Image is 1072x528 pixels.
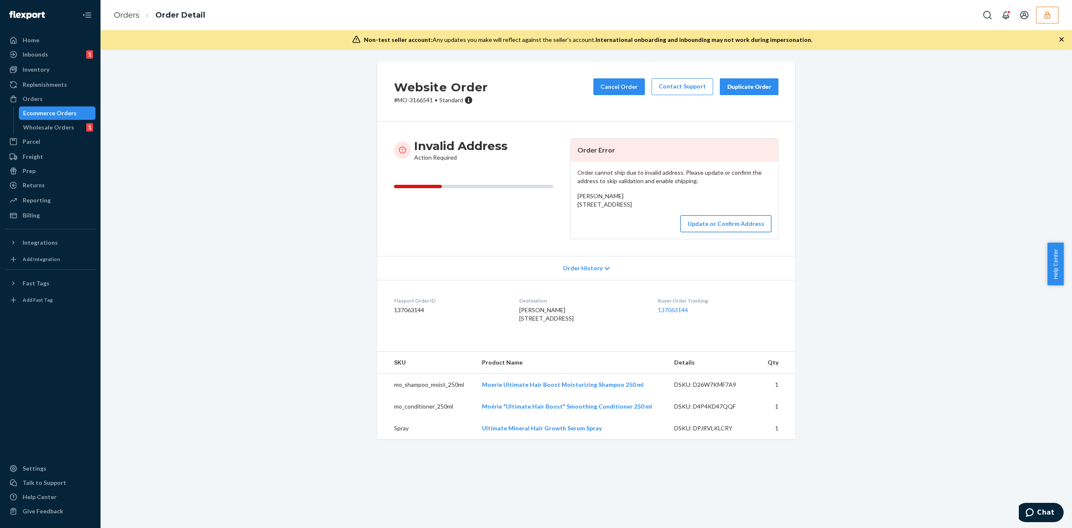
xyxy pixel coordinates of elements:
[5,505,95,518] button: Give Feedback
[5,164,95,178] a: Prep
[114,10,139,20] a: Orders
[5,209,95,222] a: Billing
[377,352,475,374] th: SKU
[5,490,95,504] a: Help Center
[5,78,95,91] a: Replenishments
[23,296,53,303] div: Add Fast Tag
[23,109,77,117] div: Ecommerce Orders
[482,381,644,388] a: Moerie Ultimate Hair Boost Moisturizing Shampoo 250 ml
[5,92,95,106] a: Orders
[674,380,753,389] div: DSKU: D26W7KMF7A9
[23,256,60,263] div: Add Integration
[1047,243,1064,285] button: Help Center
[759,373,795,396] td: 1
[5,48,95,61] a: Inbounds1
[19,106,96,120] a: Ecommerce Orders
[519,297,644,304] dt: Destination
[23,50,48,59] div: Inbounds
[5,293,95,307] a: Add Fast Tag
[475,352,667,374] th: Product Name
[595,36,812,43] span: International onboarding and inbounding may not work during impersonation.
[23,80,67,89] div: Replenishments
[5,277,95,290] button: Fast Tags
[979,7,996,23] button: Open Search Box
[364,36,812,44] div: Any updates you make will reflect against the seller's account.
[23,95,43,103] div: Orders
[86,50,93,59] div: 1
[593,78,645,95] button: Cancel Order
[377,396,475,417] td: mo_conditioner_250ml
[394,306,506,314] dd: 137063144
[519,306,574,322] span: [PERSON_NAME] [STREET_ADDRESS]
[482,403,652,410] a: Moérie "Ultimate Hair Boost" Smoothing Conditioner 250 ml
[414,138,508,162] div: Action Required
[414,138,508,153] h3: Invalid Address
[571,139,778,162] header: Order Error
[5,150,95,163] a: Freight
[5,236,95,249] button: Integrations
[759,396,795,417] td: 1
[997,7,1014,23] button: Open notifications
[394,297,506,304] dt: Flexport Order ID
[435,96,438,104] span: •
[720,78,778,95] button: Duplicate Order
[377,373,475,396] td: mo_shampoo_moist_250ml
[394,78,488,96] h2: Website Order
[482,424,602,432] a: Ultimate Mineral Hair Growth Serum Spray
[9,11,45,19] img: Flexport logo
[23,167,36,175] div: Prep
[23,279,49,287] div: Fast Tags
[377,417,475,439] td: Spray
[658,297,778,304] dt: Buyer Order Tracking
[86,123,93,132] div: 1
[23,211,40,220] div: Billing
[23,181,45,189] div: Returns
[5,34,95,47] a: Home
[759,417,795,439] td: 1
[5,253,95,266] a: Add Integration
[1019,503,1064,524] iframe: Opens a widget where you can chat to one of our agents
[79,7,95,23] button: Close Navigation
[652,78,713,95] a: Contact Support
[23,153,43,161] div: Freight
[107,3,212,28] ol: breadcrumbs
[680,215,771,232] button: Update or Confirm Address
[23,479,66,487] div: Talk to Support
[5,462,95,475] a: Settings
[658,306,688,313] a: 137063144
[5,135,95,148] a: Parcel
[577,168,771,185] p: Order cannot ship due to invalid address. Please update or confirm the address to skip validation...
[577,192,632,208] span: [PERSON_NAME] [STREET_ADDRESS]
[155,10,205,20] a: Order Detail
[667,352,760,374] th: Details
[23,507,63,515] div: Give Feedback
[23,493,57,501] div: Help Center
[563,264,603,272] span: Order History
[23,196,51,204] div: Reporting
[23,36,39,44] div: Home
[1016,7,1033,23] button: Open account menu
[5,179,95,192] a: Returns
[439,96,463,104] span: Standard
[23,123,74,132] div: Wholesale Orders
[23,464,46,473] div: Settings
[23,65,49,74] div: Inventory
[5,194,95,207] a: Reporting
[19,121,96,134] a: Wholesale Orders1
[394,96,488,104] p: # MO-3166541
[727,83,771,91] div: Duplicate Order
[674,402,753,411] div: DSKU: D4P4KD47QQF
[674,424,753,432] div: DSKU: DPJRVLKLCRY
[759,352,795,374] th: Qty
[5,63,95,76] a: Inventory
[23,137,40,146] div: Parcel
[364,36,433,43] span: Non-test seller account:
[23,238,58,247] div: Integrations
[5,476,95,489] button: Talk to Support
